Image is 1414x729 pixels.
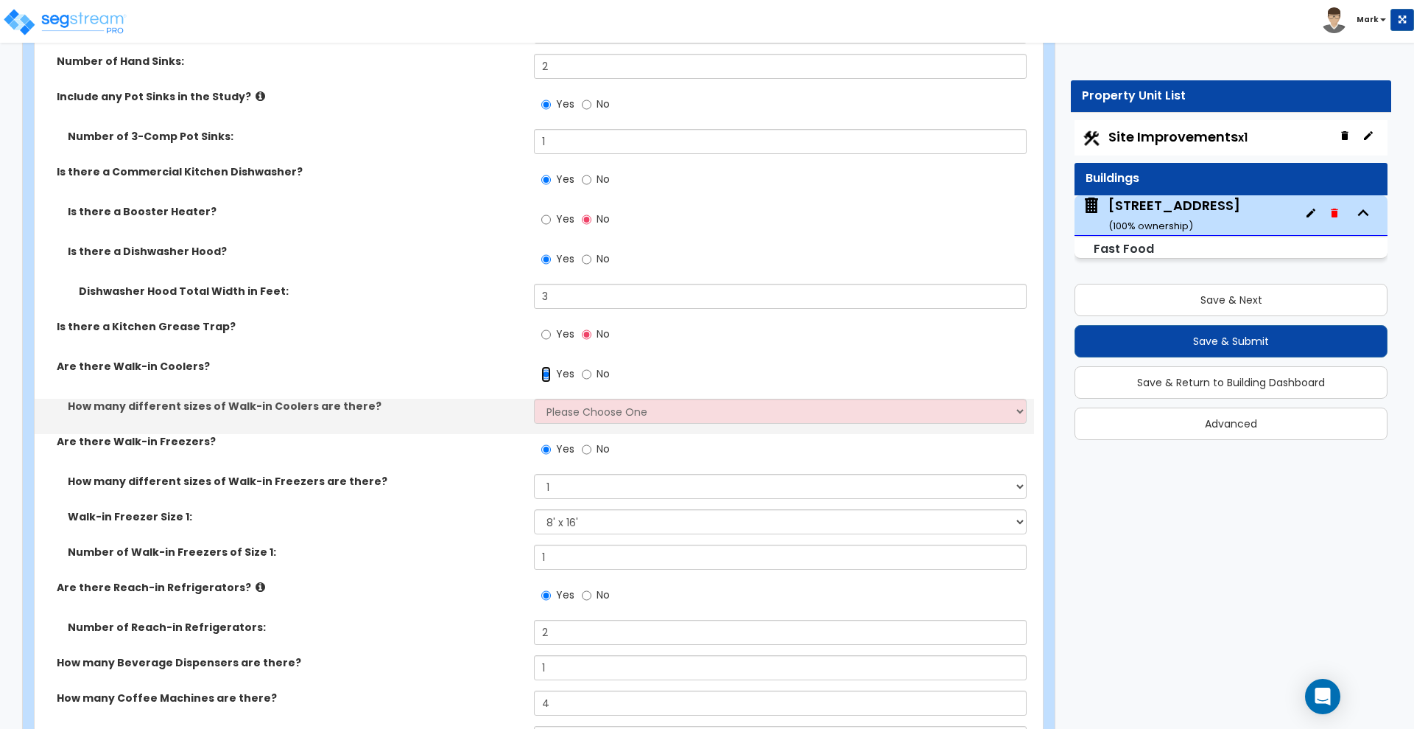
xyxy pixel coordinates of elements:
input: No [582,442,591,458]
label: Are there Walk-in Freezers? [57,434,523,449]
button: Advanced [1074,408,1387,440]
input: No [582,97,591,113]
small: ( 100 % ownership) [1108,219,1193,233]
span: Yes [556,212,574,226]
label: Include any Pot Sinks in the Study? [57,89,523,104]
label: Is there a Dishwasher Hood? [68,244,523,259]
span: Yes [556,327,574,341]
span: No [597,251,610,266]
span: 1702 Reisterstown Rd [1082,196,1240,234]
input: No [582,251,591,268]
label: How many different sizes of Walk-in Freezers are there? [68,474,523,489]
input: No [582,212,591,228]
label: How many Coffee Machines are there? [57,691,523,705]
span: No [597,366,610,381]
i: click for more info! [256,91,265,102]
input: Yes [541,442,551,458]
span: No [597,172,610,186]
span: Yes [556,442,574,456]
small: Fast Food [1094,240,1154,257]
div: Property Unit List [1082,88,1380,105]
label: Walk-in Freezer Size 1: [68,509,523,524]
label: How many different sizes of Walk-in Coolers are there? [68,399,523,414]
label: Are there Walk-in Coolers? [57,359,523,374]
span: Yes [556,97,574,111]
span: Yes [556,251,574,266]
img: avatar.png [1321,7,1347,33]
label: Is there a Commercial Kitchen Dishwasher? [57,164,523,179]
input: Yes [541,327,551,343]
span: No [597,327,610,341]
input: Yes [541,366,551,383]
b: Mark [1357,14,1379,25]
span: Yes [556,366,574,381]
input: Yes [541,587,551,604]
label: Is there a Booster Heater? [68,204,523,219]
input: Yes [541,97,551,113]
span: Site Improvements [1108,128,1248,146]
input: No [582,172,591,188]
button: Save & Next [1074,284,1387,316]
span: No [597,212,610,226]
input: No [582,366,591,383]
input: No [582,587,591,604]
span: No [597,587,610,602]
input: Yes [541,172,551,188]
label: How many Beverage Dispensers are there? [57,655,523,670]
span: Yes [556,172,574,186]
span: No [597,97,610,111]
div: Open Intercom Messenger [1305,679,1340,714]
img: building.svg [1082,196,1101,215]
div: [STREET_ADDRESS] [1108,196,1240,234]
button: Save & Submit [1074,325,1387,357]
label: Dishwasher Hood Total Width in Feet: [79,284,523,299]
label: Is there a Kitchen Grease Trap? [57,319,523,334]
i: click for more info! [256,582,265,593]
label: Number of 3-Comp Pot Sinks: [68,129,523,144]
small: x1 [1238,130,1248,145]
label: Are there Reach-in Refrigerators? [57,580,523,595]
input: Yes [541,251,551,268]
img: Construction.png [1082,129,1101,148]
label: Number of Hand Sinks: [57,54,523,69]
div: Buildings [1086,170,1376,187]
button: Save & Return to Building Dashboard [1074,366,1387,399]
input: No [582,327,591,343]
span: No [597,442,610,456]
input: Yes [541,212,551,228]
label: Number of Reach-in Refrigerators: [68,620,523,635]
img: logo_pro_r.png [2,7,127,37]
label: Number of Walk-in Freezers of Size 1: [68,545,523,559]
span: Yes [556,587,574,602]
